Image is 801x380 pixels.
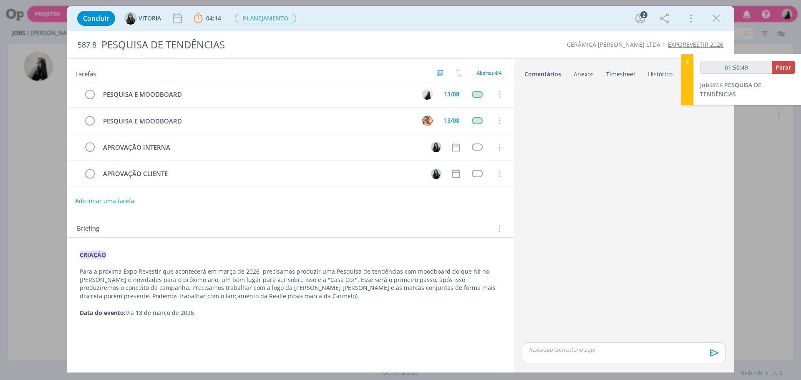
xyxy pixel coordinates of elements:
button: 04:14 [191,12,223,25]
div: PESQUISA E MOODBOARD [99,116,414,126]
button: V [421,114,433,127]
img: V [431,142,441,152]
a: Histórico [647,66,673,78]
span: 04:14 [206,14,221,22]
span: PESQUISA DE TENDÊNCIAS [700,81,761,98]
button: Concluir [77,11,115,26]
button: R [421,88,433,101]
div: 13/08 [444,91,459,97]
p: Para a próxima Expo Revestir que acontecerá em março de 2026, precisamos produzir uma Pesquisa de... [80,267,501,301]
span: Concluir [83,15,109,22]
button: Parar [772,61,795,74]
strong: Data do evento: [80,309,126,317]
button: VVITORIA [124,12,161,25]
div: APROVAÇÃO CLIENTE [99,169,423,179]
div: 13/08 [444,118,459,123]
img: R [422,89,433,100]
a: EXPOREVESTIR 2026 [668,40,723,48]
span: 587.8 [78,40,96,50]
img: V [431,169,441,179]
span: Briefing [77,224,99,234]
img: V [422,116,433,126]
div: PESQUISA DE TENDÊNCIAS [98,35,451,55]
a: Timesheet [606,66,636,78]
a: Comentários [524,66,562,78]
span: 587.8 [709,81,723,89]
button: Adicionar uma tarefa [75,194,135,209]
div: dialog [67,6,734,372]
div: APROVAÇÃO INTERNA [99,142,423,153]
span: Abertas 4/4 [477,70,501,76]
button: V [430,141,442,154]
div: Anexos [574,70,594,78]
div: PESQUISA E MOODBOARD [99,89,414,100]
button: 2 [634,12,647,25]
button: V [430,167,442,180]
img: arrow-down-up.svg [456,69,462,77]
div: 2 [640,11,647,18]
span: Parar [776,63,791,71]
span: Tarefas [75,68,96,78]
span: PLANEJAMENTO [235,14,296,23]
a: CERÂMICA [PERSON_NAME] LTDA [567,40,660,48]
img: V [124,12,137,25]
button: PLANEJAMENTO [234,13,297,24]
span: VITORIA [139,15,161,21]
a: Job587.8PESQUISA DE TENDÊNCIAS [700,81,761,98]
p: 9 a 13 de março de 2026 [80,309,501,317]
strong: CRIAÇÃO [80,251,106,259]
